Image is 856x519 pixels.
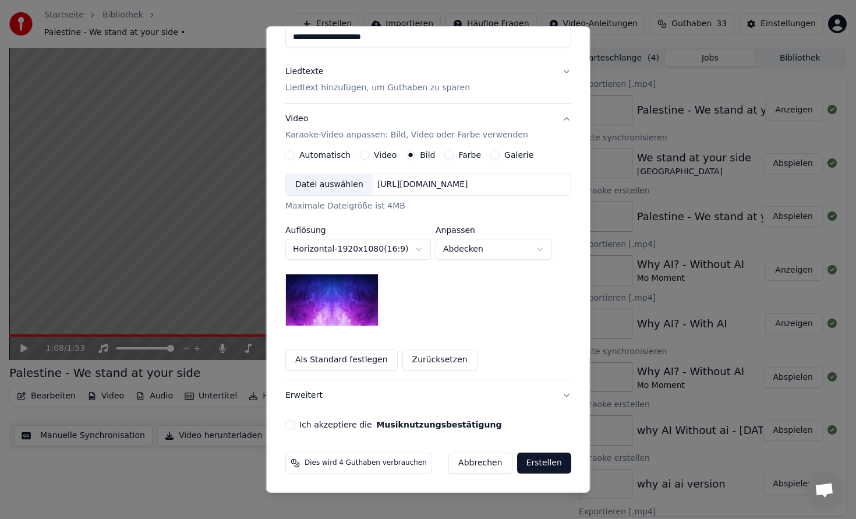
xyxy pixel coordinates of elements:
label: Galerie [504,151,533,159]
div: Liedtexte [285,66,323,78]
button: Abbrechen [448,453,512,474]
label: Automatisch [299,151,351,159]
span: Dies wird 4 Guthaben verbrauchen [305,458,427,468]
div: Datei auswählen [286,174,373,195]
label: Bild [420,151,435,159]
label: Video [374,151,397,159]
div: Video [285,114,528,142]
p: Liedtext hinzufügen, um Guthaben zu sparen [285,83,470,94]
button: Als Standard festlegen [285,349,398,370]
button: VideoKaraoke-Video anpassen: Bild, Video oder Farbe verwenden [285,104,571,151]
label: Farbe [458,151,481,159]
label: Anpassen [436,226,552,234]
button: Erstellen [517,453,571,474]
div: VideoKaraoke-Video anpassen: Bild, Video oder Farbe verwenden [285,150,571,380]
button: Zurücksetzen [402,349,477,370]
div: [URL][DOMAIN_NAME] [372,179,472,190]
p: Karaoke-Video anpassen: Bild, Video oder Farbe verwenden [285,129,528,141]
label: Ich akzeptiere die [299,421,501,429]
div: Maximale Dateigröße ist 4MB [285,200,571,212]
label: Auflösung [285,226,431,234]
button: Erweitert [285,380,571,411]
button: LiedtexteLiedtext hinzufügen, um Guthaben zu sparen [285,57,571,104]
button: Ich akzeptiere die [376,421,501,429]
